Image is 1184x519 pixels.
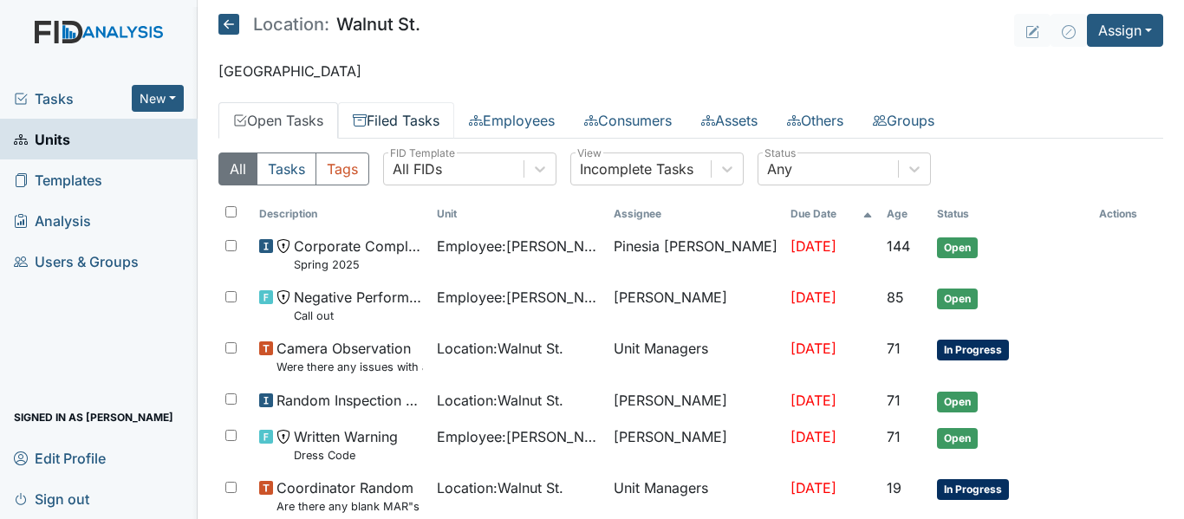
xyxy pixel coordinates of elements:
[790,428,836,445] span: [DATE]
[14,88,132,109] a: Tasks
[607,199,784,229] th: Assignee
[14,485,89,512] span: Sign out
[607,229,784,280] td: Pinesia [PERSON_NAME]
[686,102,772,139] a: Assets
[790,340,836,357] span: [DATE]
[858,102,949,139] a: Groups
[430,199,607,229] th: Toggle SortBy
[887,428,901,445] span: 71
[937,392,978,412] span: Open
[14,126,70,152] span: Units
[294,256,422,273] small: Spring 2025
[790,289,836,306] span: [DATE]
[225,206,237,217] input: Toggle All Rows Selected
[294,426,398,464] span: Written Warning Dress Code
[607,331,784,382] td: Unit Managers
[1087,14,1163,47] button: Assign
[14,444,106,471] span: Edit Profile
[887,479,901,496] span: 19
[454,102,569,139] a: Employees
[790,237,836,255] span: [DATE]
[880,199,931,229] th: Toggle SortBy
[338,102,454,139] a: Filed Tasks
[393,159,442,179] div: All FIDs
[14,166,102,193] span: Templates
[790,479,836,496] span: [DATE]
[294,447,398,464] small: Dress Code
[937,289,978,309] span: Open
[252,199,429,229] th: Toggle SortBy
[937,237,978,258] span: Open
[276,498,420,515] small: Are there any blank MAR"s
[887,392,901,409] span: 71
[607,419,784,470] td: [PERSON_NAME]
[887,237,910,255] span: 144
[937,428,978,449] span: Open
[437,477,563,498] span: Location : Walnut St.
[772,102,858,139] a: Others
[14,207,91,234] span: Analysis
[294,308,422,324] small: Call out
[607,280,784,331] td: [PERSON_NAME]
[437,390,563,411] span: Location : Walnut St.
[132,85,184,112] button: New
[276,338,422,375] span: Camera Observation Were there any issues with applying topical medications? ( Starts at the top o...
[14,248,139,275] span: Users & Groups
[294,287,422,324] span: Negative Performance Review Call out
[790,392,836,409] span: [DATE]
[937,479,1009,500] span: In Progress
[218,152,369,185] div: Type filter
[1092,199,1163,229] th: Actions
[767,159,792,179] div: Any
[316,152,369,185] button: Tags
[607,383,784,419] td: [PERSON_NAME]
[218,61,1163,81] p: [GEOGRAPHIC_DATA]
[437,236,600,256] span: Employee : [PERSON_NAME]
[580,159,693,179] div: Incomplete Tasks
[437,426,600,447] span: Employee : [PERSON_NAME][GEOGRAPHIC_DATA]
[930,199,1092,229] th: Toggle SortBy
[784,199,879,229] th: Toggle SortBy
[437,338,563,359] span: Location : Walnut St.
[218,152,257,185] button: All
[218,14,420,35] h5: Walnut St.
[437,287,600,308] span: Employee : [PERSON_NAME]
[253,16,329,33] span: Location:
[887,340,901,357] span: 71
[276,477,420,515] span: Coordinator Random Are there any blank MAR"s
[218,102,338,139] a: Open Tasks
[276,390,422,411] span: Random Inspection for Evening
[257,152,316,185] button: Tasks
[569,102,686,139] a: Consumers
[294,236,422,273] span: Corporate Compliance Spring 2025
[14,404,173,431] span: Signed in as [PERSON_NAME]
[276,359,422,375] small: Were there any issues with applying topical medications? ( Starts at the top of MAR and works the...
[937,340,1009,360] span: In Progress
[887,289,904,306] span: 85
